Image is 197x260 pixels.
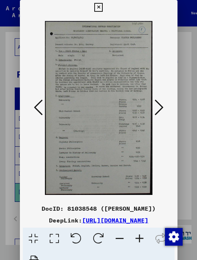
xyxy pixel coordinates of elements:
[82,217,148,224] a: [URL][DOMAIN_NAME]
[165,228,183,246] img: Zustimmung ändern
[20,204,177,213] div: DocID: 81038548 ([PERSON_NAME])
[45,15,152,201] img: 001.jpg
[20,216,177,225] div: DeepLink:
[165,228,182,245] div: Zustimmung ändern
